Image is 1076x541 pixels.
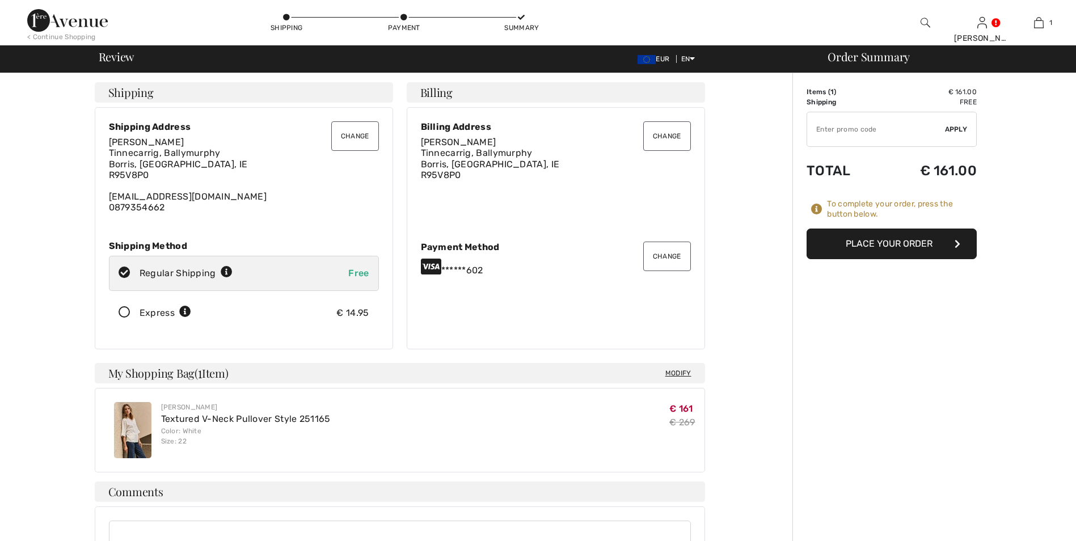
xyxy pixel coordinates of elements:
[669,417,695,428] s: € 269
[109,240,379,251] div: Shipping Method
[109,147,248,180] span: Tinnecarrig, Ballymurphy Borris, [GEOGRAPHIC_DATA], IE R95V8P0
[195,365,228,381] span: ( Item)
[638,55,656,64] img: Euro
[140,306,191,320] div: Express
[643,242,691,271] button: Change
[95,481,705,502] h4: Comments
[807,97,881,107] td: Shipping
[977,17,987,28] a: Sign In
[814,51,1069,62] div: Order Summary
[669,403,693,414] span: € 161
[348,268,369,278] span: Free
[881,151,977,190] td: € 161.00
[421,242,691,252] div: Payment Method
[681,55,695,63] span: EN
[921,16,930,29] img: search the website
[109,137,184,147] span: [PERSON_NAME]
[421,137,496,147] span: [PERSON_NAME]
[161,402,331,412] div: [PERSON_NAME]
[387,23,421,33] div: Payment
[27,32,96,42] div: < Continue Shopping
[140,267,233,280] div: Regular Shipping
[109,137,379,213] div: [EMAIL_ADDRESS][DOMAIN_NAME] 0879354662
[99,51,134,62] span: Review
[881,97,977,107] td: Free
[945,124,968,134] span: Apply
[881,87,977,97] td: € 161.00
[504,23,538,33] div: Summary
[421,121,691,132] div: Billing Address
[108,87,154,98] span: Shipping
[198,365,202,379] span: 1
[331,121,379,151] button: Change
[665,367,691,379] span: Modify
[421,147,560,180] span: Tinnecarrig, Ballymurphy Borris, [GEOGRAPHIC_DATA], IE R95V8P0
[643,121,691,151] button: Change
[830,88,834,96] span: 1
[269,23,303,33] div: Shipping
[807,87,881,97] td: Items ( )
[109,121,379,132] div: Shipping Address
[977,16,987,29] img: My Info
[27,9,108,32] img: 1ère Avenue
[807,229,977,259] button: Place Your Order
[161,426,331,446] div: Color: White Size: 22
[114,402,151,458] img: Textured V-Neck Pullover Style 251165
[1011,16,1066,29] a: 1
[161,413,331,424] a: Textured V-Neck Pullover Style 251165
[1049,18,1052,28] span: 1
[827,199,977,219] div: To complete your order, press the button below.
[638,55,674,63] span: EUR
[336,306,369,320] div: € 14.95
[807,151,881,190] td: Total
[1034,16,1044,29] img: My Bag
[954,32,1010,44] div: [PERSON_NAME]
[420,87,453,98] span: Billing
[95,363,705,383] h4: My Shopping Bag
[807,112,945,146] input: Promo code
